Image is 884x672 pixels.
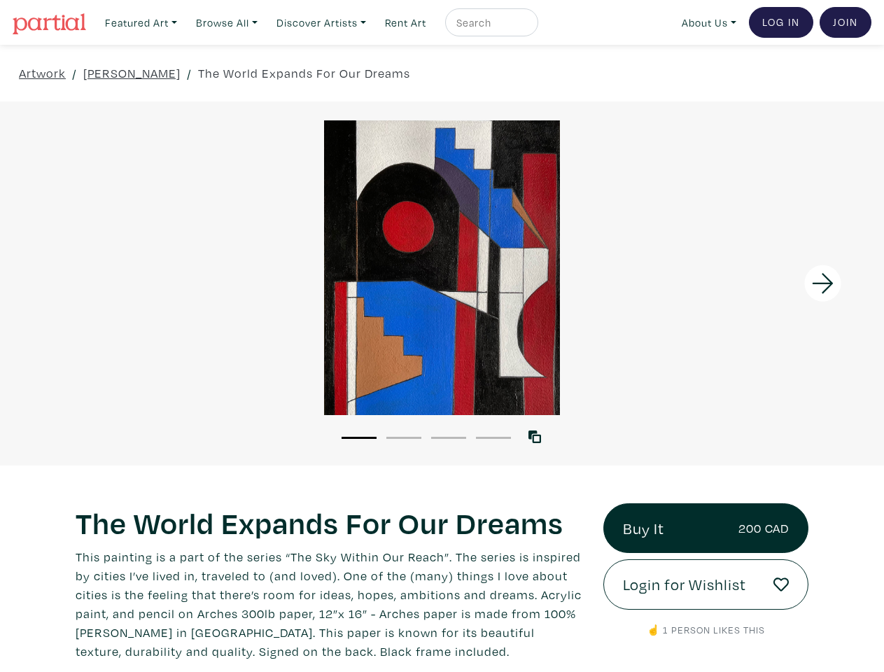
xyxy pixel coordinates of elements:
button: 2 of 4 [386,437,421,439]
a: Join [820,7,871,38]
a: Discover Artists [270,8,372,37]
a: The World Expands For Our Dreams [198,64,410,83]
span: Login for Wishlist [623,573,746,596]
input: Search [455,14,525,31]
a: Featured Art [99,8,183,37]
button: 4 of 4 [476,437,511,439]
a: Buy It200 CAD [603,503,808,554]
span: / [187,64,192,83]
p: ☝️ 1 person likes this [603,622,808,638]
p: This painting is a part of the series “The Sky Within Our Reach”. The series is inspired by citie... [76,547,582,661]
a: Login for Wishlist [603,559,808,610]
button: 3 of 4 [431,437,466,439]
button: 1 of 4 [342,437,377,439]
a: Rent Art [379,8,433,37]
a: [PERSON_NAME] [83,64,181,83]
a: Browse All [190,8,264,37]
a: Artwork [19,64,66,83]
h1: The World Expands For Our Dreams [76,503,582,541]
a: About Us [675,8,743,37]
small: 200 CAD [738,519,789,538]
a: Log In [749,7,813,38]
span: / [72,64,77,83]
